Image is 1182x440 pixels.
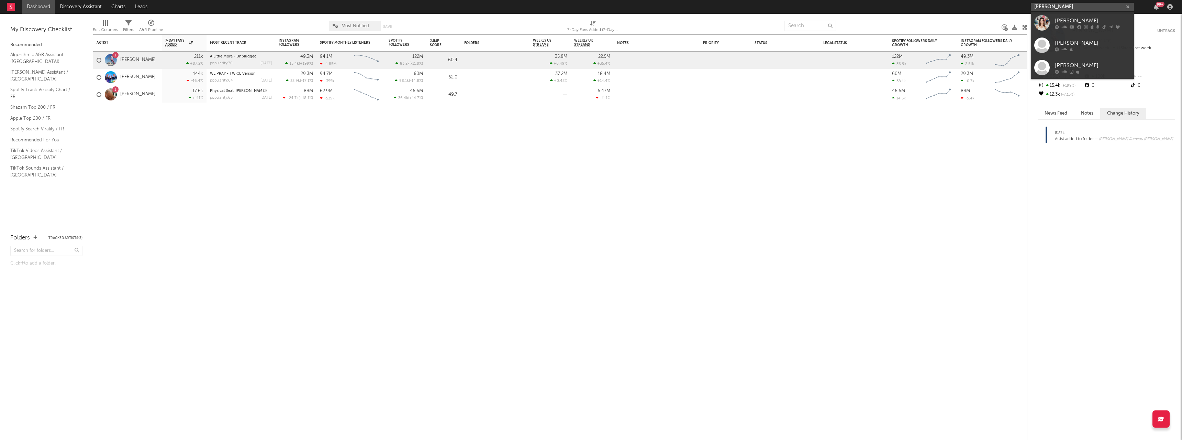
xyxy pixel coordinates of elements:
div: A&R Pipeline [139,26,163,34]
svg: Chart title [351,52,382,69]
div: Click to add a folder. [10,259,82,268]
button: Tracked Artists(3) [48,236,82,240]
div: -- [1129,72,1175,81]
a: WE PRAY - TWICE Version [210,72,256,76]
div: 17.6k [192,89,203,93]
span: Artist added to folder. [1055,137,1095,141]
div: 99 + [1156,2,1164,7]
a: Recommended For You [10,136,76,144]
div: 94.7M [320,72,333,76]
div: Jump Score [430,39,447,47]
div: Spotify Followers Daily Growth [892,39,944,47]
a: [PERSON_NAME] [120,92,156,97]
div: Folders [464,41,516,45]
div: Notes [617,41,686,45]
span: +18.1 % [300,96,312,100]
div: Most Recent Track [210,41,261,45]
div: Physical (feat. Troye Sivan) [210,89,272,93]
a: Spotify Search Virality / FR [10,125,76,133]
div: popularity: 64 [210,79,233,83]
span: 7-Day Fans Added [165,39,187,47]
span: Most Notified [342,24,369,28]
div: 29.3M [301,72,313,76]
div: Spotify Monthly Listeners [320,41,371,45]
div: 38.1k [892,79,906,83]
div: Status [755,41,799,45]
input: Search for artists [1031,3,1134,11]
div: Folders [10,234,30,242]
a: TikTok Videos Assistant / [GEOGRAPHIC_DATA] [10,147,76,161]
a: Physical (feat. [PERSON_NAME]) [210,89,267,93]
div: [PERSON_NAME] [1055,39,1130,47]
div: 14.5k [892,96,906,100]
div: popularity: 70 [210,62,233,65]
div: 88M [304,89,313,93]
div: 15.4k [1038,81,1083,90]
svg: Chart title [351,86,382,103]
div: +87.2 % [186,61,203,66]
div: Instagram Followers [279,39,303,47]
button: Change History [1100,108,1146,119]
div: 60.4 [430,56,457,64]
div: 49.3M [300,54,313,59]
div: popularity: 65 [210,96,233,100]
div: A Little More - Unplugged [210,55,272,58]
div: [DATE] [260,62,272,65]
div: 12.3k [1038,90,1083,99]
a: [PERSON_NAME] [120,74,156,80]
span: -14.8 % [410,79,422,83]
a: Shazam Top 200 / FR [10,104,76,111]
div: +0.49 % [550,61,567,66]
div: 62.0 [430,73,457,82]
a: Spotify Track Velocity Chart / FR [10,86,76,100]
div: [DATE] [260,79,272,83]
div: Edit Columns [93,17,118,37]
div: [PERSON_NAME] [1055,17,1130,25]
svg: Chart title [992,69,1023,86]
a: [PERSON_NAME] [1031,34,1134,56]
button: News Feed [1038,108,1074,119]
div: 0 [1129,81,1175,90]
div: Filters [123,17,134,37]
div: ( ) [286,78,313,83]
div: -539k [320,96,335,100]
div: A&R Pipeline [139,17,163,37]
div: Priority [703,41,731,45]
span: 36.4k [398,96,408,100]
div: Spotify Followers [389,39,413,47]
div: 122M [892,54,903,59]
div: +35.4 % [593,61,610,66]
div: 22.5M [598,54,610,59]
div: ( ) [285,61,313,66]
div: [PERSON_NAME] [1055,61,1130,69]
div: [DATE] [260,96,272,100]
div: Artist [97,41,148,45]
a: TikTok Sounds Assistant / [GEOGRAPHIC_DATA] [10,164,76,179]
input: Search for folders... [10,246,82,256]
button: Notes [1074,108,1100,119]
div: Instagram Followers Daily Growth [961,39,1012,47]
div: 37.2M [555,72,567,76]
div: 6.47M [598,89,610,93]
div: My Discovery Checklist [10,26,82,34]
div: +14.4 % [593,78,610,83]
div: WE PRAY - TWICE Version [210,72,272,76]
span: +199 % [300,62,312,66]
div: 35.8M [555,54,567,59]
div: -46.4 % [187,78,203,83]
svg: Chart title [923,86,954,103]
div: 46.6M [892,89,905,93]
a: A Little More - Unplugged [210,55,257,58]
div: ( ) [395,78,423,83]
button: Save [383,25,392,29]
span: 98.1k [399,79,409,83]
div: Legal Status [823,41,868,45]
div: 18.4M [598,72,610,76]
div: 0 [1083,81,1129,90]
span: Weekly UK Streams [574,39,600,47]
div: 60M [892,72,901,76]
div: 10.7k [961,79,974,83]
span: 83.2k [400,62,410,66]
span: -24.7k [287,96,299,100]
div: Recommended [10,41,82,49]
